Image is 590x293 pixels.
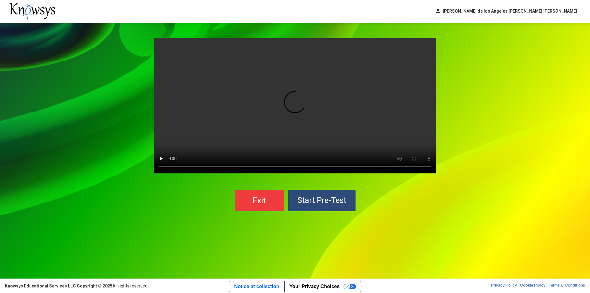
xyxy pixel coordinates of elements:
[5,283,148,289] div: All rights reserved.
[229,281,284,292] a: Notice at collection
[288,190,356,211] button: Start Pre-Test
[9,3,55,20] img: knowsys-logo.png
[431,6,581,16] button: person[PERSON_NAME] de los Angeles [PERSON_NAME] [PERSON_NAME]
[297,196,346,205] span: Start Pre-Test
[5,283,112,288] strong: Knowsys Educational Services LLC Copyright © 2025
[154,38,436,173] video: Your browser does not support the video tag.
[435,8,441,14] span: person
[235,190,284,211] button: Exit
[253,196,266,205] span: Exit
[284,281,361,292] button: Your Privacy Choices
[549,283,585,289] a: Terms & Conditions
[491,283,517,289] a: Privacy Policy
[520,283,545,289] a: Cookie Policy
